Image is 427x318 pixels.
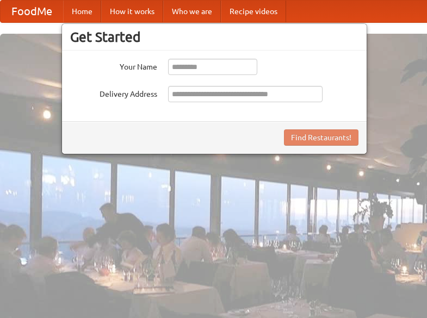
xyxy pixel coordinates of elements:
[70,29,358,45] h3: Get Started
[70,86,157,99] label: Delivery Address
[284,129,358,146] button: Find Restaurants!
[101,1,163,22] a: How it works
[70,59,157,72] label: Your Name
[221,1,286,22] a: Recipe videos
[63,1,101,22] a: Home
[1,1,63,22] a: FoodMe
[163,1,221,22] a: Who we are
